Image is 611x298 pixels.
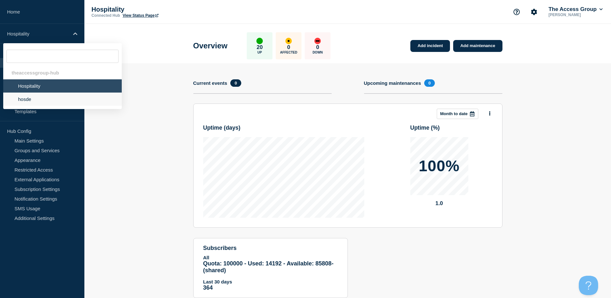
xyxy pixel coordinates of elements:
li: Hospitality [3,79,122,93]
h1: Overview [193,41,228,50]
div: affected [285,38,292,44]
p: [PERSON_NAME] [547,13,604,17]
p: Down [312,51,323,54]
a: Add incident [410,40,450,52]
h3: Uptime ( days ) [203,124,241,131]
p: 0 [316,44,319,51]
span: 0 [424,79,435,87]
button: Account settings [527,5,541,19]
p: All [203,255,338,260]
h4: Upcoming maintenances [364,80,421,86]
p: 20 [257,44,263,51]
p: 0 [287,44,290,51]
a: Add maintenance [453,40,502,52]
button: Month to date [437,109,478,119]
p: Affected [280,51,297,54]
h3: Uptime ( % ) [410,124,440,131]
p: 364 [203,284,338,291]
p: Hospitality [91,6,220,13]
span: Quota: 100000 - Used: 14192 - Available: 85808 - (shared) [203,260,334,273]
div: theaccessgroup-hub [3,66,122,79]
p: Up [257,51,262,54]
li: hosde [3,93,122,106]
span: 0 [230,79,241,87]
button: The Access Group [547,6,604,13]
h4: Current events [193,80,227,86]
p: 100% [419,158,460,174]
h4: subscribers [203,245,338,252]
div: down [314,38,321,44]
p: Last 30 days [203,279,338,284]
div: up [256,38,263,44]
p: Connected Hub [91,13,120,18]
p: 1.0 [410,200,468,207]
p: Month to date [440,111,468,116]
a: View Status Page [123,13,158,18]
button: Support [510,5,523,19]
iframe: Help Scout Beacon - Open [579,276,598,295]
p: Hospitality [7,31,69,36]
